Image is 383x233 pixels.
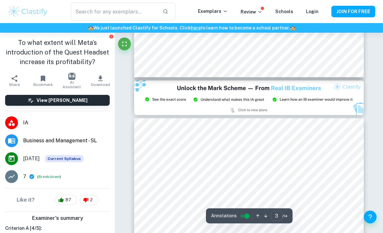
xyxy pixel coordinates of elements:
span: Share [9,82,20,87]
span: 2 [87,197,96,203]
span: 🏫 [88,25,93,30]
h6: We just launched Clastify for Schools. Click to learn how to become a school partner. [1,24,382,31]
span: / 14 [282,213,287,219]
h6: Like it? [17,196,35,204]
span: Download [91,82,110,87]
span: [DATE] [23,155,40,162]
button: Download [86,72,115,90]
span: IA [23,119,110,127]
div: 2 [80,195,98,205]
h6: Examiner's summary [3,214,112,222]
span: 87 [62,197,75,203]
span: Current Syllabus [45,155,83,162]
img: Ad [134,80,364,115]
span: Annotations [211,212,237,219]
button: View [PERSON_NAME] [5,95,110,106]
img: Clastify logo [8,5,48,18]
img: AI Assistant [68,73,75,80]
span: ( ) [37,174,61,180]
button: Help and Feedback [364,211,377,223]
p: 7 [23,173,26,180]
span: AI Assistant [61,80,82,89]
span: 🏫 [290,25,295,30]
button: Bookmark [29,72,58,90]
a: here [191,25,201,30]
button: JOIN FOR FREE [331,6,375,17]
h6: View [PERSON_NAME] [37,97,88,104]
p: Review [241,8,262,15]
p: Exemplars [198,8,228,15]
span: Business and Management - SL [23,137,110,145]
div: This exemplar is based on the current syllabus. Feel free to refer to it for inspiration/ideas wh... [45,155,83,162]
button: Breakdown [38,174,60,179]
a: Schools [275,9,293,14]
span: Bookmark [33,82,53,87]
button: AI Assistant [57,72,86,90]
a: Login [306,9,319,14]
h1: To what extent will Meta’s introduction of the Quest Headset increase its profitability? [5,38,110,67]
button: Fullscreen [118,37,131,50]
div: 87 [55,195,77,205]
h6: Criterion A [ 4 / 5 ]: [5,225,110,232]
button: Report issue [109,34,114,39]
input: Search for any exemplars... [71,3,157,21]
